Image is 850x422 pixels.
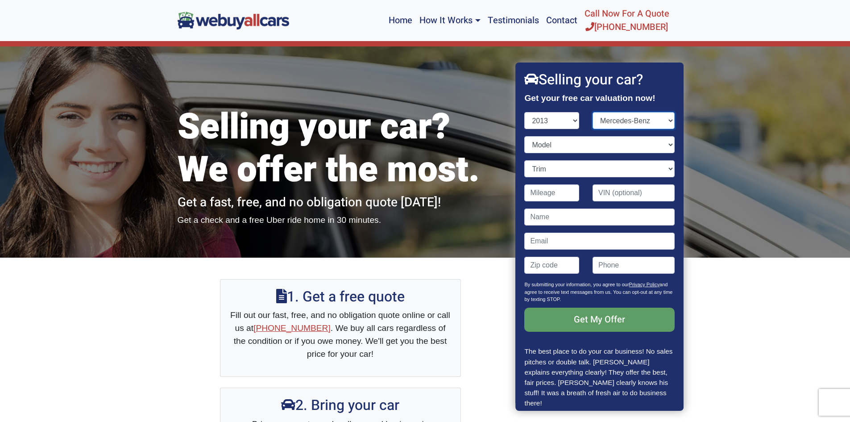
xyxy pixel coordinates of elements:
[178,106,503,192] h1: Selling your car? We offer the most.
[229,288,452,305] h2: 1. Get a free quote
[525,346,675,408] p: The best place to do your car business! No sales pitches or double talk. [PERSON_NAME] explains e...
[525,233,675,250] input: Email
[229,309,452,360] p: Fill out our fast, free, and no obligation quote online or call us at . We buy all cars regardles...
[543,4,581,38] a: Contact
[416,4,484,38] a: How It Works
[525,184,580,201] input: Mileage
[525,281,675,308] p: By submitting your information, you agree to our and agree to receive text messages from us. You ...
[178,195,503,210] h2: Get a fast, free, and no obligation quote [DATE]!
[525,257,580,274] input: Zip code
[593,257,675,274] input: Phone
[525,71,675,88] h2: Selling your car?
[178,214,503,227] p: Get a check and a free Uber ride home in 30 minutes.
[629,282,659,287] a: Privacy Policy
[385,4,416,38] a: Home
[593,184,675,201] input: VIN (optional)
[525,93,655,103] strong: Get your free car valuation now!
[581,4,673,38] a: Call Now For A Quote[PHONE_NUMBER]
[253,323,331,333] a: [PHONE_NUMBER]
[229,397,452,414] h2: 2. Bring your car
[178,12,289,29] img: We Buy All Cars in NJ logo
[525,209,675,226] input: Name
[484,4,543,38] a: Testimonials
[525,112,675,346] form: Contact form
[525,308,675,332] input: Get My Offer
